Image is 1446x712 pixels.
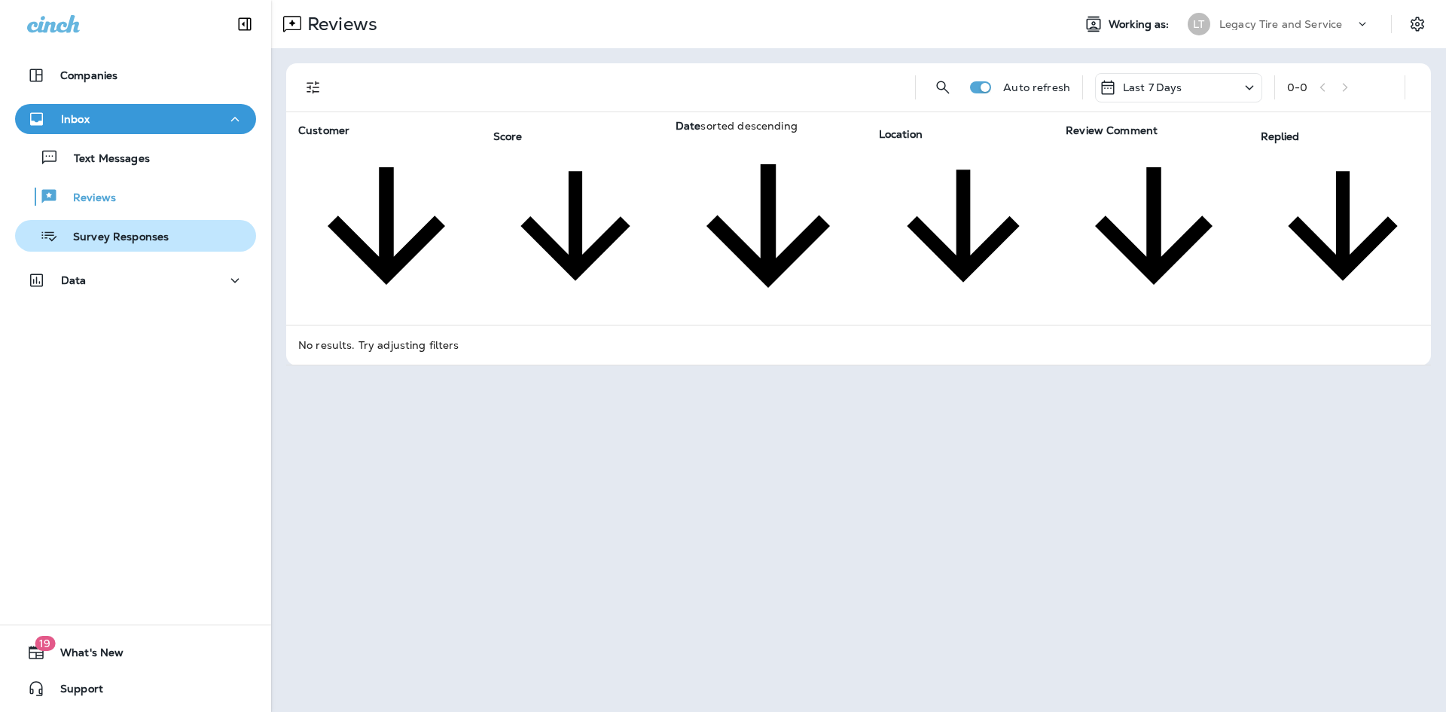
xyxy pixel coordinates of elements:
button: Collapse Sidebar [224,9,266,39]
button: 19What's New [15,637,256,668]
p: Text Messages [59,152,150,167]
span: Support [45,683,103,701]
span: Date [676,119,701,133]
button: Search Reviews [928,72,958,102]
p: Inbox [61,113,90,125]
button: Companies [15,60,256,90]
button: Support [15,674,256,704]
span: Score [493,130,657,232]
p: Last 7 Days [1123,81,1182,93]
span: Customer [298,124,349,137]
button: Survey Responses [15,220,256,252]
p: Survey Responses [58,231,169,245]
span: Replied [1261,130,1425,232]
span: sorted descending [700,119,797,133]
button: Settings [1404,11,1431,38]
span: Review Comment [1066,124,1242,232]
div: 0 - 0 [1287,81,1307,93]
span: Review Comment [1066,124,1158,137]
td: No results. Try adjusting filters [286,325,1431,365]
button: Inbox [15,104,256,134]
button: Data [15,265,256,295]
p: Reviews [58,191,116,206]
span: Customer [298,124,475,232]
button: Reviews [15,181,256,212]
span: Location [879,127,1048,232]
span: Working as: [1109,18,1173,31]
p: Companies [60,69,117,81]
span: Score [493,130,523,143]
span: What's New [45,646,124,665]
span: Datesorted descending [676,119,861,231]
p: Auto refresh [1003,81,1070,93]
span: 19 [35,636,55,651]
div: LT [1188,13,1210,35]
span: Replied [1261,130,1300,143]
p: Data [61,274,87,286]
p: Legacy Tire and Service [1219,18,1342,30]
button: Filters [298,72,328,102]
span: Location [879,127,923,141]
p: Reviews [301,13,377,35]
button: Text Messages [15,142,256,173]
